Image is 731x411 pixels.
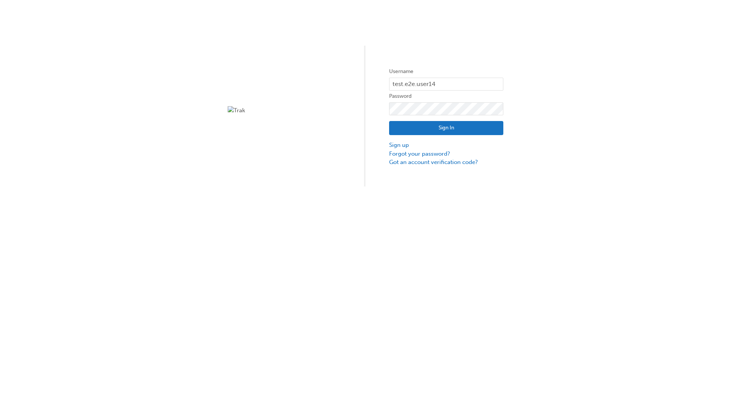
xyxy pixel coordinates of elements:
[389,158,503,167] a: Got an account verification code?
[389,141,503,150] a: Sign up
[389,92,503,101] label: Password
[389,78,503,91] input: Username
[228,106,342,115] img: Trak
[389,67,503,76] label: Username
[389,150,503,158] a: Forgot your password?
[389,121,503,135] button: Sign In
